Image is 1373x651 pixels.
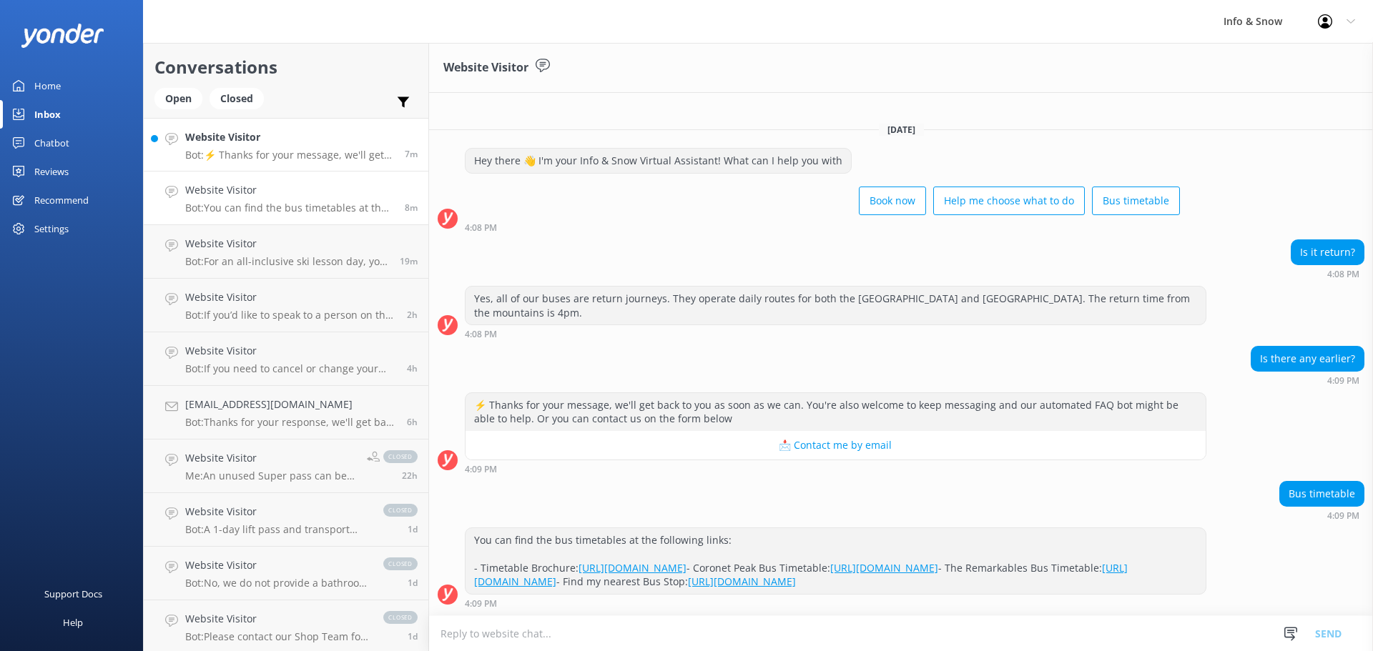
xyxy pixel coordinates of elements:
[144,172,428,225] a: Website VisitorBot:You can find the bus timetables at the following links: - Timetable Brochure: ...
[185,236,389,252] h4: Website Visitor
[1327,270,1359,279] strong: 4:08 PM
[1327,377,1359,385] strong: 4:09 PM
[185,129,394,145] h4: Website Visitor
[185,182,394,198] h4: Website Visitor
[465,329,1206,339] div: 04:08pm 10-Aug-2025 (UTC +12:00) Pacific/Auckland
[405,148,418,160] span: 04:10pm 10-Aug-2025 (UTC +12:00) Pacific/Auckland
[34,157,69,186] div: Reviews
[407,362,418,374] span: 11:32am 10-Aug-2025 (UTC +12:00) Pacific/Auckland
[144,439,428,493] a: Website VisitorMe:An unused Super pass can be redeemed for $75.00 NZD or more, depending on the a...
[466,149,851,173] div: Hey there 👋 I'm your Info & Snow Virtual Assistant! What can I help you with
[465,598,1206,608] div: 04:09pm 10-Aug-2025 (UTC +12:00) Pacific/Auckland
[405,202,418,214] span: 04:09pm 10-Aug-2025 (UTC +12:00) Pacific/Auckland
[154,54,418,81] h2: Conversations
[859,187,926,215] button: Book now
[144,279,428,332] a: Website VisitorBot:If you’d like to speak to a person on the Info & Snow team, please call [PHONE...
[210,88,264,109] div: Closed
[185,577,369,590] p: Bot: No, we do not provide a bathroom on our shuttle. We recommend that guests use the facilities...
[1327,512,1359,520] strong: 4:09 PM
[185,289,396,305] h4: Website Visitor
[185,397,396,412] h4: [EMAIL_ADDRESS][DOMAIN_NAME]
[407,416,418,428] span: 10:05am 10-Aug-2025 (UTC +12:00) Pacific/Auckland
[407,309,418,321] span: 01:55pm 10-Aug-2025 (UTC +12:00) Pacific/Auckland
[185,343,396,359] h4: Website Visitor
[465,465,497,474] strong: 4:09 PM
[185,557,369,573] h4: Website Visitor
[383,557,418,570] span: closed
[466,528,1206,594] div: You can find the bus timetables at the following links: - Timetable Brochure: - Coronet Peak Bus ...
[1279,510,1364,520] div: 04:09pm 10-Aug-2025 (UTC +12:00) Pacific/Auckland
[933,187,1085,215] button: Help me choose what to do
[144,547,428,600] a: Website VisitorBot:No, we do not provide a bathroom on our shuttle. We recommend that guests use ...
[185,523,369,536] p: Bot: A 1-day lift pass and transport with equipment rentals costs $257.00 NZD.
[185,362,396,375] p: Bot: If you need to cancel or change your booking, please contact the team on [PHONE_NUMBER], [PH...
[400,255,418,267] span: 03:58pm 10-Aug-2025 (UTC +12:00) Pacific/Auckland
[443,59,528,77] h3: Website Visitor
[34,129,69,157] div: Chatbot
[688,575,796,588] a: [URL][DOMAIN_NAME]
[185,255,389,268] p: Bot: For an all-inclusive ski lesson day, you can explore our snow packages that combine lift tic...
[34,214,69,243] div: Settings
[185,469,356,482] p: Me: An unused Super pass can be redeemed for $75.00 NZD or more, depending on the age of the pass...
[1291,240,1364,264] div: Is it return?
[408,577,418,589] span: 01:54pm 09-Aug-2025 (UTC +12:00) Pacific/Auckland
[408,523,418,535] span: 02:41pm 09-Aug-2025 (UTC +12:00) Pacific/Auckland
[185,504,369,520] h4: Website Visitor
[1092,187,1180,215] button: Bus timetable
[879,124,924,136] span: [DATE]
[185,149,394,161] p: Bot: ⚡ Thanks for your message, we'll get back to you as soon as we can. You're also welcome to k...
[1280,482,1364,506] div: Bus timetable
[185,611,369,627] h4: Website Visitor
[465,222,1180,232] div: 04:08pm 10-Aug-2025 (UTC +12:00) Pacific/Auckland
[34,186,89,214] div: Recommend
[465,464,1206,474] div: 04:09pm 10-Aug-2025 (UTC +12:00) Pacific/Auckland
[144,118,428,172] a: Website VisitorBot:⚡ Thanks for your message, we'll get back to you as soon as we can. You're als...
[466,393,1206,431] div: ⚡ Thanks for your message, we'll get back to you as soon as we can. You're also welcome to keep m...
[402,469,418,482] span: 06:14pm 09-Aug-2025 (UTC +12:00) Pacific/Auckland
[383,611,418,624] span: closed
[185,450,356,466] h4: Website Visitor
[408,630,418,642] span: 12:12pm 09-Aug-2025 (UTC +12:00) Pacific/Auckland
[210,90,271,106] a: Closed
[465,330,497,339] strong: 4:08 PM
[1291,269,1364,279] div: 04:08pm 10-Aug-2025 (UTC +12:00) Pacific/Auckland
[34,100,61,129] div: Inbox
[465,600,497,608] strong: 4:09 PM
[44,580,102,608] div: Support Docs
[154,88,202,109] div: Open
[474,561,1128,589] a: [URL][DOMAIN_NAME]
[185,416,396,429] p: Bot: Thanks for your response, we'll get back to you as soon as we can during opening hours.
[579,561,686,575] a: [URL][DOMAIN_NAME]
[185,202,394,214] p: Bot: You can find the bus timetables at the following links: - Timetable Brochure: [URL][DOMAIN_N...
[1251,347,1364,371] div: Is there any earlier?
[185,309,396,322] p: Bot: If you’d like to speak to a person on the Info & Snow team, please call [PHONE_NUMBER] or em...
[1251,375,1364,385] div: 04:09pm 10-Aug-2025 (UTC +12:00) Pacific/Auckland
[185,630,369,643] p: Bot: Please contact our Shop Team for bus pick-up changes at [PHONE_NUMBER], or email us at [EMAI...
[144,225,428,279] a: Website VisitorBot:For an all-inclusive ski lesson day, you can explore our snow packages that co...
[34,71,61,100] div: Home
[383,450,418,463] span: closed
[830,561,938,575] a: [URL][DOMAIN_NAME]
[144,493,428,547] a: Website VisitorBot:A 1-day lift pass and transport with equipment rentals costs $257.00 NZD.closed1d
[63,608,83,637] div: Help
[144,386,428,439] a: [EMAIL_ADDRESS][DOMAIN_NAME]Bot:Thanks for your response, we'll get back to you as soon as we can...
[466,287,1206,324] div: Yes, all of our buses are return journeys. They operate daily routes for both the [GEOGRAPHIC_DAT...
[466,431,1206,459] button: 📩 Contact me by email
[383,504,418,517] span: closed
[21,24,104,47] img: yonder-white-logo.png
[144,332,428,386] a: Website VisitorBot:If you need to cancel or change your booking, please contact the team on [PHON...
[154,90,210,106] a: Open
[465,224,497,232] strong: 4:08 PM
